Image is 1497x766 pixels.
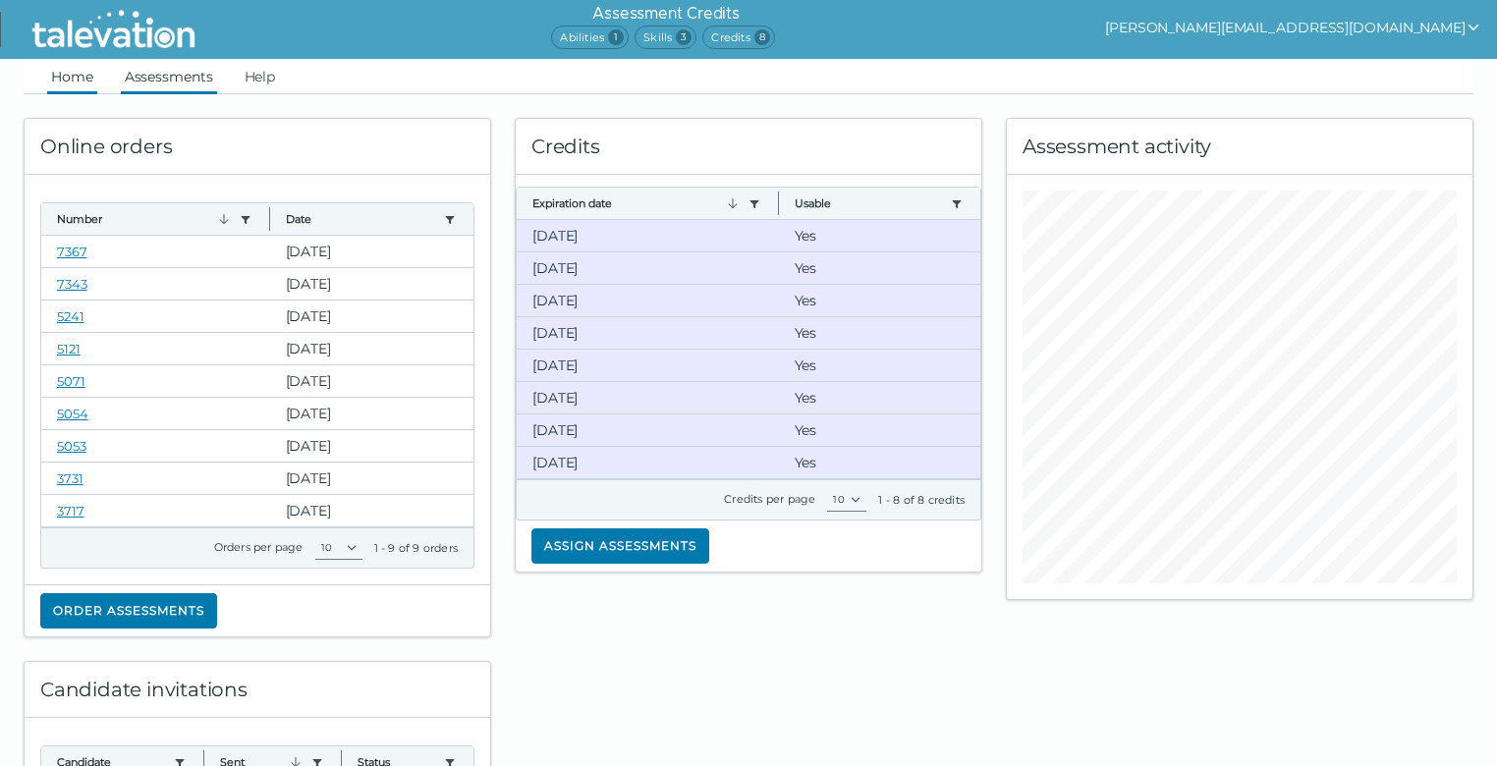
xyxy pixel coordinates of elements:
button: Usable [795,195,944,211]
a: 3717 [57,503,84,519]
a: 5071 [57,373,85,389]
a: Home [47,59,97,94]
div: Online orders [25,119,490,175]
clr-dg-cell: [DATE] [270,268,474,300]
clr-dg-cell: Yes [779,317,981,349]
clr-dg-cell: Yes [779,285,981,316]
clr-dg-cell: Yes [779,447,981,478]
clr-dg-cell: [DATE] [517,285,779,316]
h6: Assessment Credits [551,2,780,26]
a: 7367 [57,244,87,259]
span: Credits [702,26,774,49]
button: Column resize handle [772,182,785,224]
div: Assessment activity [1007,119,1472,175]
button: Expiration date [532,195,741,211]
clr-dg-cell: [DATE] [517,350,779,381]
clr-dg-cell: [DATE] [270,495,474,526]
a: 5241 [57,308,84,324]
clr-dg-cell: [DATE] [517,414,779,446]
clr-dg-cell: [DATE] [270,463,474,494]
a: 5054 [57,406,88,421]
span: Skills [635,26,696,49]
a: 7343 [57,276,87,292]
div: Credits [516,119,981,175]
div: 1 - 8 of 8 credits [878,492,965,508]
a: Help [241,59,280,94]
clr-dg-cell: [DATE] [517,220,779,251]
clr-dg-cell: Yes [779,382,981,413]
span: 8 [754,29,770,45]
clr-dg-cell: [DATE] [517,252,779,284]
clr-dg-cell: [DATE] [517,382,779,413]
a: 3731 [57,470,83,486]
clr-dg-cell: Yes [779,252,981,284]
clr-dg-cell: [DATE] [517,447,779,478]
clr-dg-cell: Yes [779,350,981,381]
label: Credits per page [724,492,815,506]
a: Assessments [121,59,217,94]
clr-dg-cell: [DATE] [270,333,474,364]
button: Order assessments [40,593,217,629]
span: Abilities [551,26,629,49]
clr-dg-cell: [DATE] [517,317,779,349]
a: 5053 [57,438,86,454]
span: 3 [676,29,692,45]
div: Candidate invitations [25,662,490,718]
a: 5121 [57,341,81,356]
img: Talevation_Logo_Transparent_white.png [24,5,203,54]
label: Orders per page [214,540,304,554]
button: Number [57,211,232,227]
span: 1 [608,29,624,45]
clr-dg-cell: [DATE] [270,236,474,267]
button: Assign assessments [531,528,709,564]
clr-dg-cell: [DATE] [270,301,474,332]
button: Column resize handle [263,197,276,240]
clr-dg-cell: Yes [779,220,981,251]
clr-dg-cell: Yes [779,414,981,446]
clr-dg-cell: [DATE] [270,365,474,397]
div: 1 - 9 of 9 orders [374,540,458,556]
button: show user actions [1105,16,1481,39]
button: Date [286,211,437,227]
clr-dg-cell: [DATE] [270,430,474,462]
clr-dg-cell: [DATE] [270,398,474,429]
